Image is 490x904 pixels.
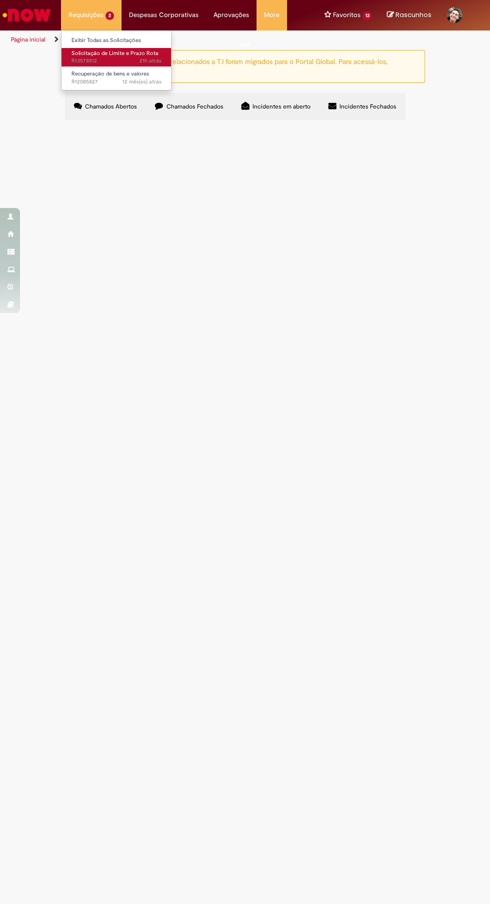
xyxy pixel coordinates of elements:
[70,56,387,77] ng-bind-html: Atenção: alguns chamados relacionados a T.I foram migrados para o Portal Global. Para acessá-los,...
[122,78,161,85] time: 04/10/2024 14:46:04
[139,57,161,64] span: 21h atrás
[71,78,161,86] span: R12085827
[387,10,431,19] a: No momento, sua lista de rascunhos tem 0 Itens
[85,102,137,110] span: Chamados Abertos
[252,102,310,110] span: Incidentes em aberto
[71,70,149,77] span: Recuperação de bens e valores
[333,10,360,20] span: Favoritos
[264,10,279,20] span: More
[71,57,161,65] span: R13578512
[105,11,114,20] span: 2
[139,57,161,64] time: 29/09/2025 17:18:49
[166,102,223,110] span: Chamados Fechados
[7,30,237,49] ul: Trilhas de página
[213,10,249,20] span: Aprovações
[68,10,103,20] span: Requisições
[11,35,45,43] a: Página inicial
[71,49,158,57] span: Solicitação de Limite e Prazo Rota
[61,35,171,46] a: Exibir Todas as Solicitações
[395,10,431,19] span: Rascunhos
[61,68,171,87] a: Aberto R12085827 : Recuperação de bens e valores
[61,48,171,66] a: Aberto R13578512 : Solicitação de Limite e Prazo Rota
[339,102,396,110] span: Incidentes Fechados
[129,10,198,20] span: Despesas Corporativas
[122,78,161,85] span: 12 mês(es) atrás
[1,5,52,25] img: ServiceNow
[362,11,372,20] span: 13
[61,30,171,90] ul: Requisições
